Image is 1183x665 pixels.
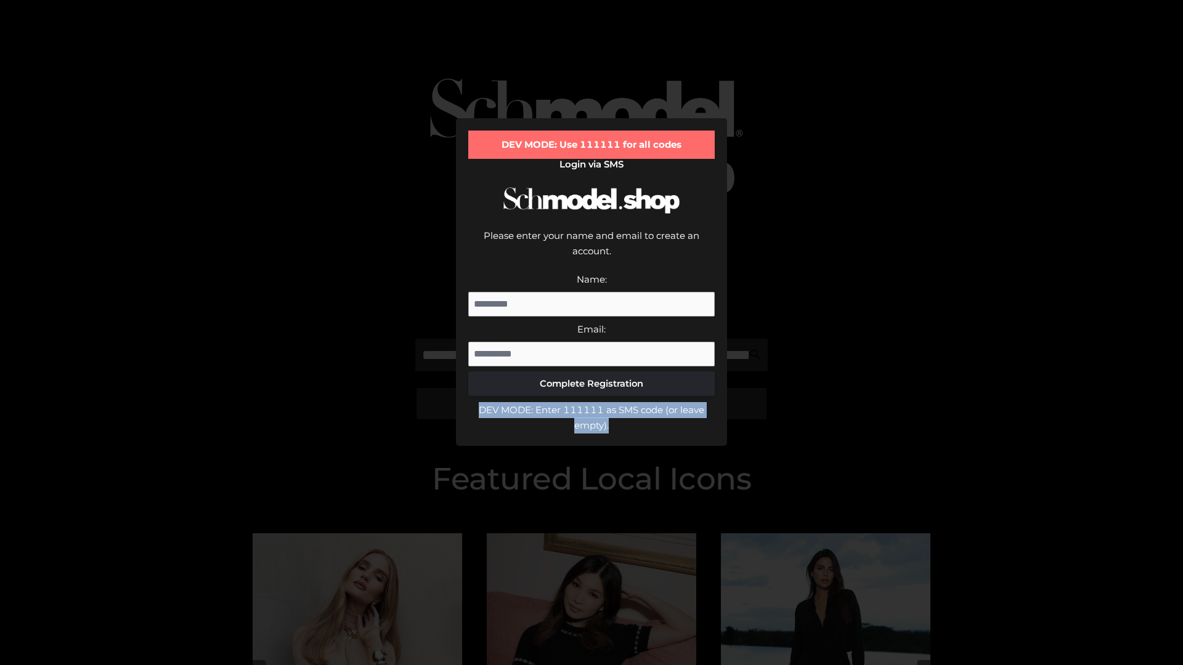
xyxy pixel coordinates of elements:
div: Please enter your name and email to create an account. [468,228,715,272]
button: Complete Registration [468,371,715,396]
h2: Login via SMS [468,159,715,170]
div: DEV MODE: Enter 111111 as SMS code (or leave empty). [468,402,715,433]
div: DEV MODE: Use 111111 for all codes [468,131,715,159]
label: Name: [577,273,607,285]
label: Email: [577,323,606,335]
img: Schmodel Logo [499,176,684,225]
